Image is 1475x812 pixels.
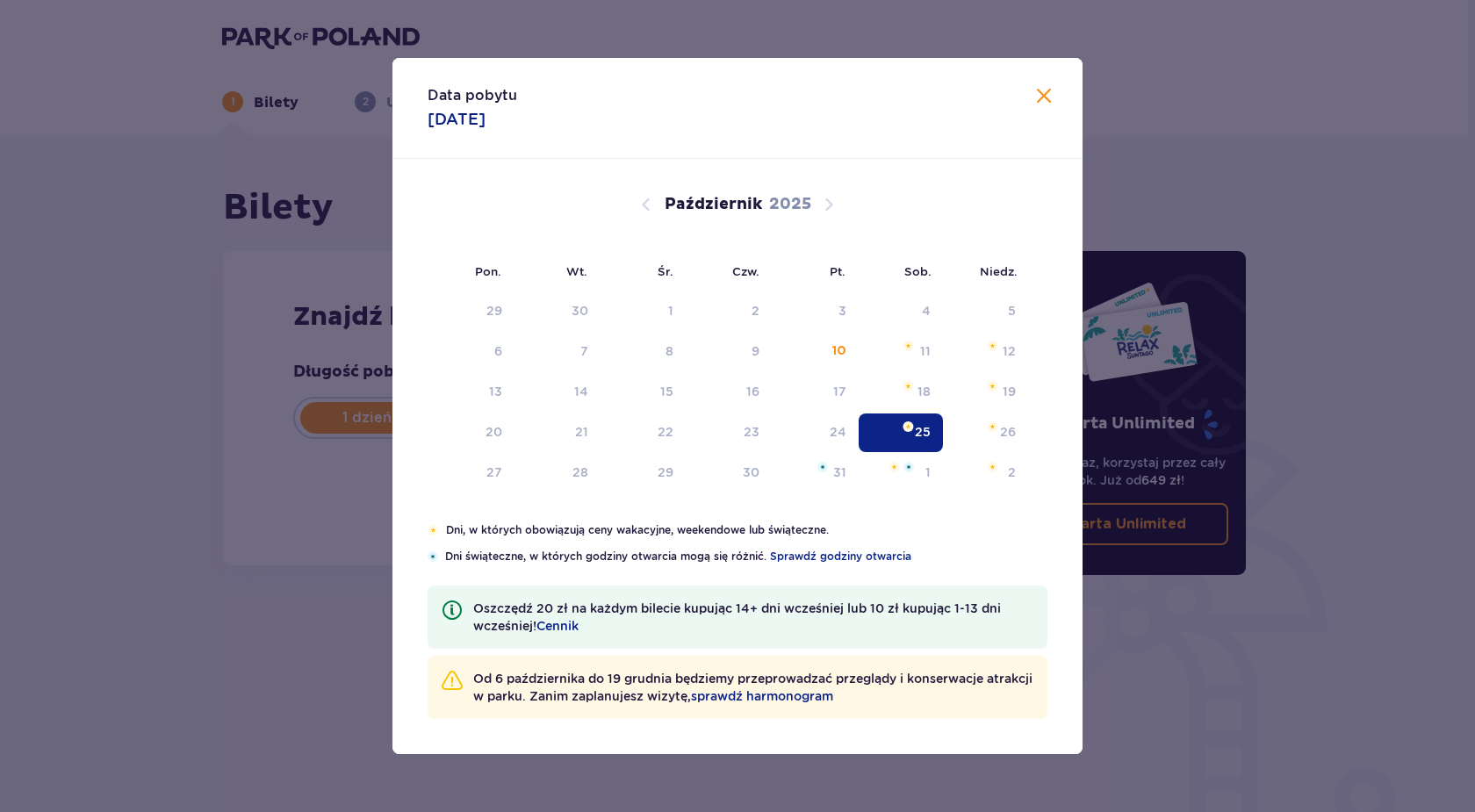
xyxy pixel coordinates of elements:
[1003,383,1016,400] div: 19
[428,292,514,331] td: Data niedostępna. poniedziałek, 29 września 2025
[572,463,588,481] div: 28
[752,342,759,360] div: 9
[903,381,914,392] img: Pomarańczowa gwiazdka
[925,463,931,481] div: 1
[833,383,846,400] div: 17
[494,342,502,360] div: 6
[686,413,773,452] td: czwartek, 23 października 2025
[428,525,439,535] img: Pomarańczowa gwiazdka
[915,423,931,441] div: 25
[601,292,686,331] td: Data niedostępna. środa, 1 października 2025
[943,454,1028,492] td: niedziela, 2 listopada 2025
[428,86,517,105] p: Data pobytu
[904,264,932,278] small: Sob.
[445,549,1047,564] p: Dni świąteczne, w których godziny otwarcia mogą się różnić.
[428,454,514,492] td: poniedziałek, 27 października 2025
[666,342,673,360] div: 8
[917,383,931,400] div: 18
[903,421,914,432] img: Pomarańczowa gwiazdka
[686,454,773,492] td: czwartek, 30 października 2025
[668,302,673,320] div: 1
[514,333,601,371] td: Data niedostępna. wtorek, 7 października 2025
[686,292,773,331] td: Data niedostępna. czwartek, 2 października 2025
[428,333,514,371] td: Data niedostępna. poniedziałek, 6 października 2025
[772,333,859,371] td: piątek, 10 października 2025
[920,342,931,360] div: 11
[489,383,502,400] div: 13
[660,383,673,400] div: 15
[428,373,514,412] td: poniedziałek, 13 października 2025
[987,341,998,351] img: Pomarańczowa gwiazdka
[1008,463,1016,481] div: 2
[514,454,601,492] td: wtorek, 28 października 2025
[772,373,859,412] td: piątek, 17 października 2025
[987,421,998,432] img: Pomarańczowa gwiazdka
[475,264,501,278] small: Pon.
[658,264,673,278] small: Śr.
[686,333,773,371] td: Data niedostępna. czwartek, 9 października 2025
[473,670,1033,705] p: Od 6 października do 19 grudnia będziemy przeprowadzać przeglądy i konserwacje atrakcji w parku. ...
[987,381,998,392] img: Pomarańczowa gwiazdka
[686,373,773,412] td: czwartek, 16 października 2025
[486,463,502,481] div: 27
[746,383,759,400] div: 16
[772,454,859,492] td: piątek, 31 października 2025
[859,292,944,331] td: Data niedostępna. sobota, 4 października 2025
[743,463,759,481] div: 30
[446,522,1047,538] p: Dni, w których obowiązują ceny wakacyjne, weekendowe lub świąteczne.
[473,600,1033,635] p: Oszczędź 20 zł na każdym bilecie kupując 14+ dni wcześniej lub 10 zł kupując 1-13 dni wcześniej!
[428,551,438,562] img: Niebieska gwiazdka
[859,454,944,492] td: sobota, 1 listopada 2025
[1000,423,1016,441] div: 26
[1008,302,1016,320] div: 5
[601,333,686,371] td: Data niedostępna. środa, 8 października 2025
[658,463,673,481] div: 29
[428,109,486,130] p: [DATE]
[636,194,657,215] button: Poprzedni miesiąc
[514,292,601,331] td: Data niedostępna. wtorek, 30 września 2025
[859,413,944,452] td: Data zaznaczona. sobota, 25 października 2025
[536,617,579,635] a: Cennik
[691,687,833,705] a: sprawdź harmonogram
[770,549,911,564] a: Sprawdź godziny otwarcia
[903,462,914,472] img: Niebieska gwiazdka
[486,423,502,441] div: 20
[575,423,588,441] div: 21
[566,264,587,278] small: Wt.
[658,423,673,441] div: 22
[514,413,601,452] td: wtorek, 21 października 2025
[572,302,588,320] div: 30
[859,333,944,371] td: sobota, 11 października 2025
[943,333,1028,371] td: niedziela, 12 października 2025
[922,302,931,320] div: 4
[838,302,846,320] div: 3
[830,264,845,278] small: Pt.
[943,413,1028,452] td: niedziela, 26 października 2025
[903,341,914,351] img: Pomarańczowa gwiazdka
[832,342,846,360] div: 10
[580,342,588,360] div: 7
[744,423,759,441] div: 23
[601,454,686,492] td: środa, 29 października 2025
[665,194,762,215] p: Październik
[943,292,1028,331] td: Data niedostępna. niedziela, 5 października 2025
[889,462,900,472] img: Pomarańczowa gwiazdka
[732,264,759,278] small: Czw.
[818,194,839,215] button: Następny miesiąc
[486,302,502,320] div: 29
[833,463,846,481] div: 31
[980,264,1018,278] small: Niedz.
[1033,86,1054,108] button: Zamknij
[601,373,686,412] td: środa, 15 października 2025
[574,383,588,400] div: 14
[514,373,601,412] td: wtorek, 14 października 2025
[859,373,944,412] td: sobota, 18 października 2025
[772,292,859,331] td: Data niedostępna. piątek, 3 października 2025
[601,413,686,452] td: środa, 22 października 2025
[830,423,846,441] div: 24
[817,462,828,472] img: Niebieska gwiazdka
[943,373,1028,412] td: niedziela, 19 października 2025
